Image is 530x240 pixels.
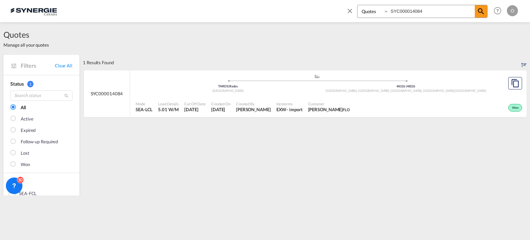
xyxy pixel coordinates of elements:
div: Sort by: Created On [521,55,527,70]
div: Active [21,116,33,123]
div: Won [21,161,30,168]
div: Lost [21,150,29,157]
span: Incoterms [276,101,303,106]
span: Customer [308,101,350,106]
span: Status [10,81,23,87]
span: | [228,84,229,88]
span: SYC000014084 [91,90,123,97]
span: Cut Off Date [184,101,206,106]
div: EXW import [276,106,303,113]
span: icon-close [346,5,357,21]
span: SEA-LCL [136,106,153,113]
span: Mode [136,101,153,106]
span: Mode [9,179,21,184]
md-icon: assets/icons/custom/copyQuote.svg [511,79,519,87]
div: EXW [276,106,287,113]
md-icon: icon-magnify [477,7,485,16]
span: Won [512,106,520,111]
md-checkbox: SEA-FCL [9,190,74,197]
span: 5.01 W/M [158,107,178,112]
div: O [507,5,518,16]
span: 1 [27,81,33,87]
span: TNRDS Rades [218,84,238,88]
md-icon: assets/icons/custom/ship-fill.svg [313,75,321,78]
div: Status 1 [10,80,72,87]
div: Expired [21,127,36,134]
span: Manage all your quotes [3,42,49,48]
span: [GEOGRAPHIC_DATA] [213,89,244,93]
span: icon-magnify [475,5,487,18]
span: Load Details [158,101,179,106]
span: Help [492,5,503,17]
div: Follow-up Required [21,138,58,145]
a: Clear All [55,63,72,69]
img: 1f56c880d42311ef80fc7dca854c8e59.png [10,3,57,19]
div: SYC000014084 assets/icons/custom/ship-fill.svgassets/icons/custom/roll-o-plane.svgOriginRades Tun... [84,70,527,117]
span: Adriana Groposila [236,106,271,113]
span: Filters [21,62,55,69]
div: SEA-FCL [19,190,37,197]
span: 48326 [396,84,406,88]
span: Created By [236,101,271,106]
input: Enter Quotation Number [389,5,475,17]
md-icon: icon-close [346,7,354,15]
md-icon: icon-magnify [64,93,69,98]
span: Quotes [3,29,49,40]
div: Won [508,104,522,112]
button: Copy Quote [508,77,522,89]
span: LORI ACKER FLO [308,106,350,113]
span: FLO [343,107,350,112]
span: [GEOGRAPHIC_DATA] [455,89,486,93]
div: All [21,104,26,111]
span: 48326 [407,84,415,88]
div: 1 Results Found [83,55,114,70]
div: Help [492,5,507,17]
span: Created On [211,101,230,106]
div: - import [286,106,302,113]
span: , [454,89,455,93]
span: 14 Aug 2025 [211,106,230,113]
span: 14 Aug 2025 [184,106,206,113]
input: Search status [10,90,72,101]
span: | [406,84,407,88]
span: [GEOGRAPHIC_DATA], [GEOGRAPHIC_DATA], [GEOGRAPHIC_DATA], [GEOGRAPHIC_DATA] [326,89,455,93]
